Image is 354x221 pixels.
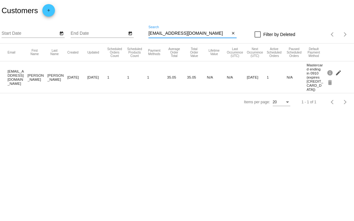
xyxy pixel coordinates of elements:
div: 1 - 1 of 1 [302,100,316,104]
mat-icon: close [231,31,235,36]
button: Open calendar [127,30,134,36]
div: Items per page: [244,100,270,104]
mat-cell: N/A [207,74,227,81]
span: 20 [273,100,277,104]
mat-icon: delete [327,77,334,87]
button: Change sorting for PaymentMethodsCount [147,49,162,56]
mat-cell: 35.05 [167,74,187,81]
button: Change sorting for TotalProductsScheduledCount [127,47,142,58]
button: Change sorting for ScheduledOrderLTV [207,49,221,56]
button: Change sorting for TotalScheduledOrdersCount [107,47,122,58]
button: Change sorting for ActiveScheduledOrdersCount [267,47,282,58]
button: Change sorting for PausedScheduledOrdersCount [287,47,301,58]
button: Change sorting for TotalScheduledOrderValue [187,47,201,58]
button: Change sorting for NextScheduledOrderOccurrenceUtc [247,47,263,58]
button: Change sorting for Email [8,50,15,54]
button: Previous page [326,28,339,41]
button: Change sorting for LastName [47,49,62,56]
mat-cell: [EMAIL_ADDRESS][DOMAIN_NAME] [8,68,28,87]
mat-cell: 35.05 [187,74,207,81]
button: Next page [339,96,351,108]
button: Clear [230,30,237,37]
input: Search [148,31,230,36]
mat-cell: [DATE] [87,74,107,81]
button: Change sorting for CreatedUtc [67,50,79,54]
mat-cell: 1 [127,74,147,81]
mat-cell: N/A [227,74,247,81]
mat-cell: 1 [107,74,127,81]
button: Change sorting for AverageScheduledOrderTotal [167,47,181,58]
button: Change sorting for UpdatedUtc [87,50,99,54]
mat-icon: add [45,8,52,16]
button: Next page [339,28,351,41]
button: Open calendar [58,30,65,36]
mat-cell: [PERSON_NAME] [47,72,67,83]
input: End Date [71,31,127,36]
mat-cell: [PERSON_NAME] [28,72,48,83]
h2: Customers [2,6,38,15]
mat-cell: N/A [287,74,307,81]
span: Filter by Deleted [263,31,295,38]
mat-icon: edit [335,68,343,77]
mat-cell: [DATE] [67,74,88,81]
button: Change sorting for FirstName [28,49,42,56]
mat-select: Items per page: [273,100,290,105]
mat-cell: 1 [267,74,287,81]
mat-icon: info [327,68,334,77]
mat-cell: [DATE] [247,74,267,81]
button: Change sorting for DefaultPaymentMethod [307,47,321,58]
button: Previous page [326,96,339,108]
mat-cell: Mastercard ending in 0910 (expires [CREDIT_CARD_DATA]) [307,61,327,93]
input: Start Date [2,31,58,36]
mat-cell: 1 [147,74,167,81]
button: Change sorting for LastScheduledOrderOccurrenceUtc [227,47,243,58]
